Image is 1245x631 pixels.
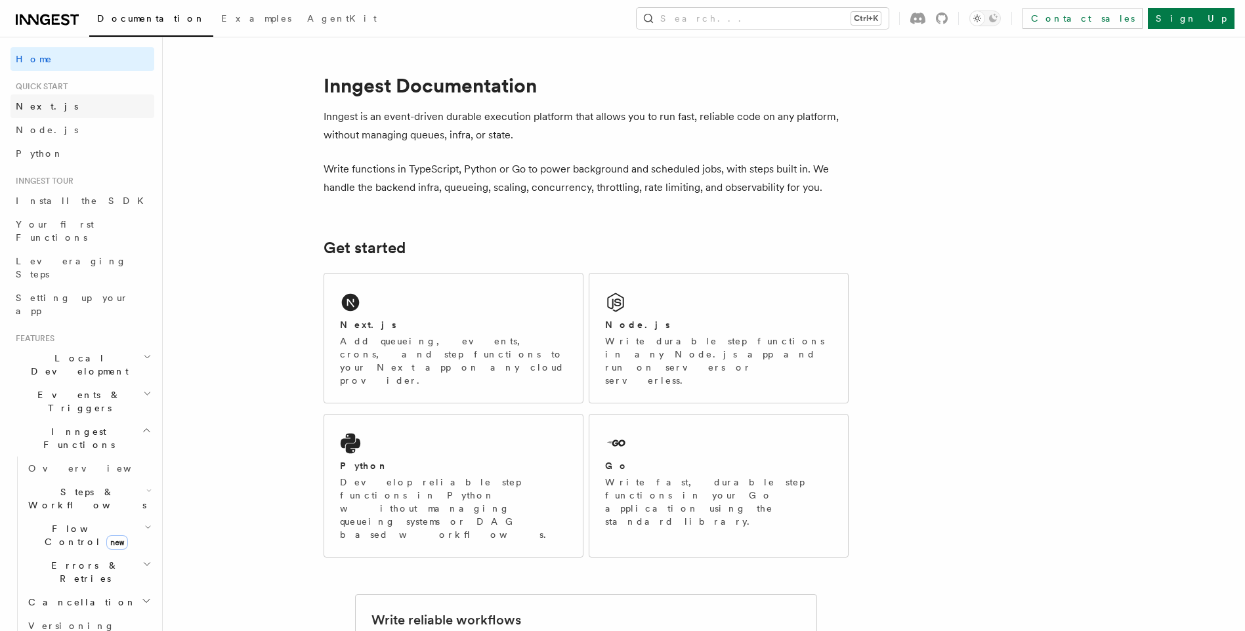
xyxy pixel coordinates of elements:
a: Overview [23,457,154,480]
a: Node.jsWrite durable step functions in any Node.js app and run on servers or serverless. [589,273,849,403]
button: Local Development [11,346,154,383]
a: Sign Up [1148,8,1234,29]
h2: Next.js [340,318,396,331]
h1: Inngest Documentation [324,73,849,97]
button: Cancellation [23,590,154,614]
button: Toggle dark mode [969,10,1001,26]
a: PythonDevelop reliable step functions in Python without managing queueing systems or DAG based wo... [324,414,583,558]
button: Inngest Functions [11,420,154,457]
a: GoWrite fast, durable step functions in your Go application using the standard library. [589,414,849,558]
h2: Write reliable workflows [371,611,521,629]
h2: Python [340,459,389,472]
a: Get started [324,239,406,257]
span: Inngest Functions [11,425,142,451]
button: Steps & Workflows [23,480,154,517]
a: Documentation [89,4,213,37]
span: Your first Functions [16,219,94,243]
span: Versioning [28,621,115,631]
span: Local Development [11,352,143,378]
a: Install the SDK [11,189,154,213]
span: Overview [28,463,163,474]
span: Setting up your app [16,293,129,316]
p: Develop reliable step functions in Python without managing queueing systems or DAG based workflows. [340,476,567,541]
a: Contact sales [1023,8,1143,29]
a: Node.js [11,118,154,142]
span: Node.js [16,125,78,135]
a: Your first Functions [11,213,154,249]
button: Errors & Retries [23,554,154,590]
a: Python [11,142,154,165]
a: Leveraging Steps [11,249,154,286]
p: Write functions in TypeScript, Python or Go to power background and scheduled jobs, with steps bu... [324,160,849,197]
h2: Go [605,459,629,472]
span: Quick start [11,81,68,92]
a: Next.jsAdd queueing, events, crons, and step functions to your Next app on any cloud provider. [324,273,583,403]
a: Examples [213,4,299,35]
span: Python [16,148,64,159]
a: Home [11,47,154,71]
h2: Node.js [605,318,670,331]
span: AgentKit [307,13,377,24]
span: Home [16,52,53,66]
a: AgentKit [299,4,385,35]
p: Write fast, durable step functions in your Go application using the standard library. [605,476,832,528]
span: Install the SDK [16,195,152,206]
button: Events & Triggers [11,383,154,420]
p: Inngest is an event-driven durable execution platform that allows you to run fast, reliable code ... [324,108,849,144]
span: Leveraging Steps [16,256,127,279]
span: Features [11,333,54,344]
span: Flow Control [23,522,144,548]
button: Flow Controlnew [23,517,154,554]
span: Inngest tour [11,176,74,186]
a: Setting up your app [11,286,154,323]
p: Add queueing, events, crons, and step functions to your Next app on any cloud provider. [340,335,567,387]
kbd: Ctrl+K [851,12,881,25]
span: Errors & Retries [23,559,142,585]
a: Next.js [11,94,154,118]
span: Next.js [16,101,78,112]
span: Examples [221,13,291,24]
span: new [106,535,128,550]
span: Cancellation [23,596,137,609]
span: Steps & Workflows [23,485,146,512]
span: Documentation [97,13,205,24]
p: Write durable step functions in any Node.js app and run on servers or serverless. [605,335,832,387]
button: Search...Ctrl+K [637,8,889,29]
span: Events & Triggers [11,388,143,415]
